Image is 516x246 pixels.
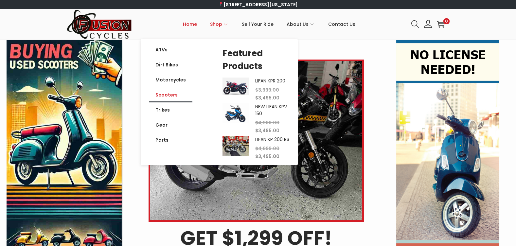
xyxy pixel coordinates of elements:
span: Contact Us [328,16,355,32]
span: Sell Your Ride [242,16,274,32]
img: Product Image [222,78,249,95]
span: $ [255,145,258,152]
nav: Primary navigation [132,9,406,39]
img: Product Image [222,103,249,123]
span: Shop [210,16,222,32]
a: 0 [437,20,445,28]
span: 4,299.00 [255,119,279,126]
span: 3,495.00 [255,95,279,101]
a: Gear [149,117,192,132]
a: [STREET_ADDRESS][US_STATE] [218,1,298,8]
nav: Menu [149,42,192,148]
img: Product Image [222,136,249,156]
span: 4,899.00 [255,145,279,152]
a: Home [183,9,197,39]
span: $ [255,87,258,93]
a: ATVs [149,42,192,57]
span: About Us [287,16,309,32]
a: Motorcycles [149,72,192,87]
a: Parts [149,132,192,148]
a: NEW LIFAN KPV 150 [255,103,287,117]
a: Shop [210,9,229,39]
a: LIFAN KP 200 RS [255,136,289,143]
span: $ [255,153,258,160]
h5: Featured Products [222,47,290,73]
a: Dirt Bikes [149,57,192,72]
a: LIFAN KPR 200 [255,78,285,84]
a: Scooters [149,87,192,102]
span: $ [255,95,258,101]
img: 📍 [219,2,223,7]
span: Home [183,16,197,32]
a: Contact Us [328,9,355,39]
a: Sell Your Ride [242,9,274,39]
span: 3,495.00 [255,127,279,134]
img: Woostify retina logo [67,9,132,40]
a: Trikes [149,102,192,117]
span: 3,495.00 [255,153,279,160]
a: About Us [287,9,315,39]
span: $ [255,119,258,126]
span: 3,999.00 [255,87,279,93]
span: $ [255,127,258,134]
